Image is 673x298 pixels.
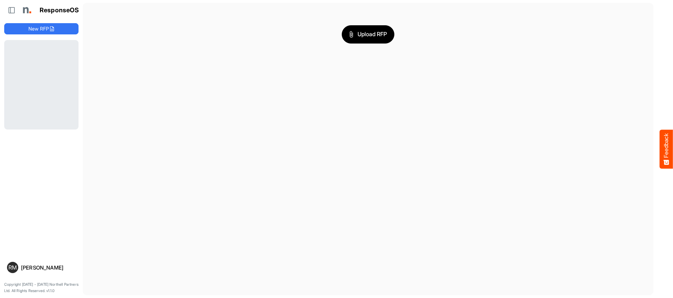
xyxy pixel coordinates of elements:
[4,40,79,130] div: Loading...
[4,23,79,34] button: New RFP
[4,282,79,294] p: Copyright [DATE] - [DATE] Northell Partners Ltd. All Rights Reserved. v1.1.0
[40,7,79,14] h1: ResponseOS
[21,265,76,270] div: [PERSON_NAME]
[19,3,33,17] img: Northell
[349,30,387,39] span: Upload RFP
[660,130,673,168] button: Feedback
[8,265,17,270] span: RM
[342,25,394,44] button: Upload RFP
